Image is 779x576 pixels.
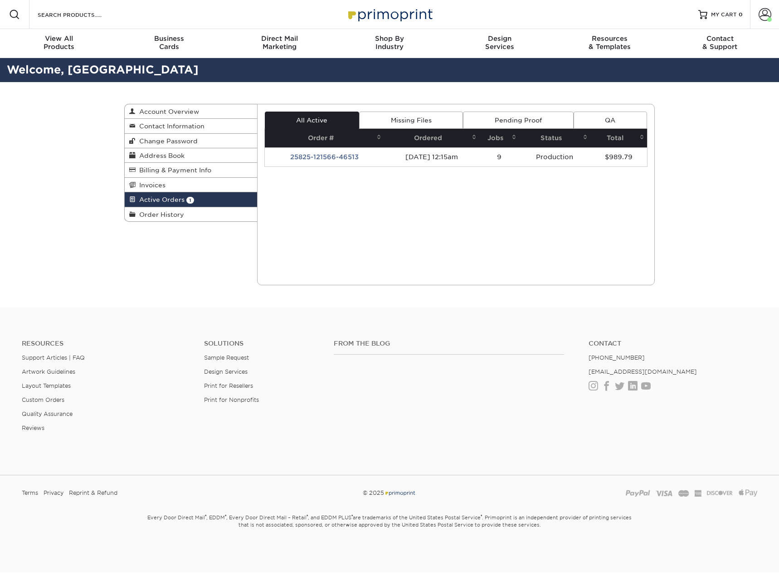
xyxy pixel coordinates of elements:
a: Reprint & Refund [69,486,117,500]
td: 25825-121566-46513 [265,147,385,166]
span: Direct Mail [224,34,335,43]
sup: ® [481,514,482,518]
sup: ® [307,514,308,518]
input: SEARCH PRODUCTS..... [37,9,125,20]
a: Terms [22,486,38,500]
a: Direct MailMarketing [224,29,335,58]
span: Account Overview [136,108,199,115]
th: Order # [265,129,385,147]
h4: From the Blog [334,340,564,347]
sup: ® [205,514,206,518]
span: Contact [665,34,775,43]
a: [PHONE_NUMBER] [589,354,645,361]
div: © 2025 [265,486,515,500]
td: Production [519,147,590,166]
a: Shop ByIndustry [335,29,445,58]
span: Business [114,34,224,43]
span: MY CART [711,11,737,19]
a: Artwork Guidelines [22,368,75,375]
a: Billing & Payment Info [125,163,257,177]
div: Marketing [224,34,335,51]
a: Resources& Templates [555,29,665,58]
span: Address Book [136,152,185,159]
span: 1 [186,197,194,204]
a: Print for Nonprofits [204,396,259,403]
h4: Solutions [204,340,321,347]
span: Order History [136,211,184,218]
a: Invoices [125,178,257,192]
a: Reviews [22,425,44,431]
a: Sample Request [204,354,249,361]
a: Active Orders 1 [125,192,257,207]
th: Ordered [384,129,479,147]
div: Cards [114,34,224,51]
th: Total [590,129,647,147]
div: Products [4,34,114,51]
td: 9 [479,147,519,166]
a: QA [574,112,647,129]
small: Every Door Direct Mail , EDDM , Every Door Direct Mail – Retail , and EDDM PLUS are trademarks of... [124,511,655,551]
h4: Resources [22,340,190,347]
td: [DATE] 12:15am [384,147,479,166]
a: View AllProducts [4,29,114,58]
a: Privacy [44,486,63,500]
div: & Support [665,34,775,51]
span: Resources [555,34,665,43]
a: Custom Orders [22,396,64,403]
a: Contact& Support [665,29,775,58]
sup: ® [351,514,353,518]
sup: ® [225,514,226,518]
a: Account Overview [125,104,257,119]
a: Change Password [125,134,257,148]
a: Address Book [125,148,257,163]
div: & Templates [555,34,665,51]
a: Contact [589,340,757,347]
a: All Active [265,112,359,129]
a: [EMAIL_ADDRESS][DOMAIN_NAME] [589,368,697,375]
a: Missing Files [359,112,463,129]
div: Services [444,34,555,51]
span: Invoices [136,181,166,189]
a: Pending Proof [463,112,573,129]
span: Billing & Payment Info [136,166,211,174]
a: Layout Templates [22,382,71,389]
img: Primoprint [344,5,435,24]
a: DesignServices [444,29,555,58]
img: Primoprint [384,489,416,496]
span: Change Password [136,137,198,145]
a: Print for Resellers [204,382,253,389]
span: Design [444,34,555,43]
a: BusinessCards [114,29,224,58]
span: View All [4,34,114,43]
th: Jobs [479,129,519,147]
div: Industry [335,34,445,51]
a: Design Services [204,368,248,375]
span: Active Orders [136,196,185,203]
span: Contact Information [136,122,204,130]
a: Quality Assurance [22,410,73,417]
span: 0 [739,11,743,18]
a: Support Articles | FAQ [22,354,85,361]
th: Status [519,129,590,147]
a: Contact Information [125,119,257,133]
span: Shop By [335,34,445,43]
td: $989.79 [590,147,647,166]
a: Order History [125,207,257,221]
